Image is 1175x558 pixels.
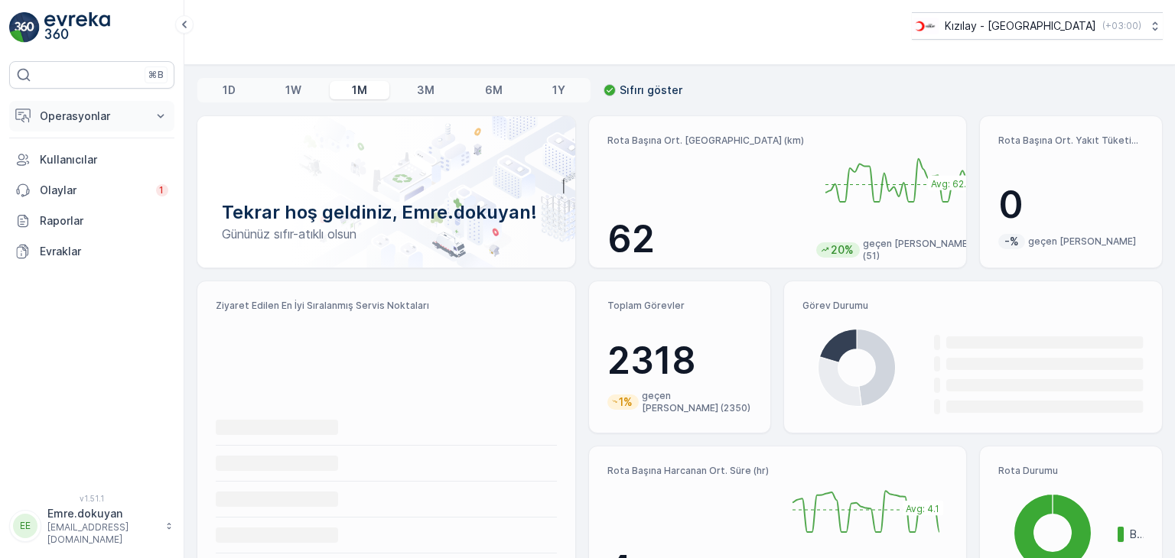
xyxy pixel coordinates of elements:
[552,83,565,98] p: 1Y
[1028,235,1136,248] p: geçen [PERSON_NAME]
[216,300,557,312] p: Ziyaret Edilen En İyi Sıralanmış Servis Noktaları
[607,300,753,312] p: Toplam Görevler
[222,225,551,243] p: Gününüz sıfır-atıklı olsun
[9,144,174,175] a: Kullanıcılar
[607,338,753,384] p: 2318
[607,216,804,262] p: 62
[352,83,367,98] p: 1M
[40,213,168,229] p: Raporlar
[47,521,158,546] p: [EMAIL_ADDRESS][DOMAIN_NAME]
[829,242,855,258] p: 20%
[9,101,174,131] button: Operasyonlar
[1003,234,1020,249] p: -%
[912,12,1163,40] button: Kızılay - [GEOGRAPHIC_DATA](+03:00)
[642,390,752,414] p: geçen [PERSON_NAME] (2350)
[159,184,165,196] p: 1
[1130,527,1144,542] p: Bitmiş
[417,83,435,98] p: 3M
[607,135,804,147] p: Rota Başına Ort. [GEOGRAPHIC_DATA] (km)
[9,236,174,267] a: Evraklar
[9,206,174,236] a: Raporlar
[40,183,147,198] p: Olaylar
[617,394,634,410] p: 1%
[44,12,110,43] img: logo_light-DOdMpM7g.png
[9,175,174,206] a: Olaylar1
[13,514,37,538] div: EE
[47,506,158,521] p: Emre.dokuyan
[863,238,979,262] p: geçen [PERSON_NAME] (51)
[620,83,682,98] p: Sıfırı göster
[9,506,174,546] button: EEEmre.dokuyan[EMAIL_ADDRESS][DOMAIN_NAME]
[40,109,144,124] p: Operasyonlar
[40,244,168,259] p: Evraklar
[945,18,1096,34] p: Kızılay - [GEOGRAPHIC_DATA]
[485,83,503,98] p: 6M
[40,152,168,167] p: Kullanıcılar
[607,465,772,477] p: Rota Başına Harcanan Ort. Süre (hr)
[998,135,1144,147] p: Rota Başına Ort. Yakıt Tüketimi (lt)
[9,12,40,43] img: logo
[998,182,1144,228] p: 0
[222,200,551,225] p: Tekrar hoş geldiniz, Emre.dokuyan!
[802,300,1144,312] p: Görev Durumu
[1102,20,1141,32] p: ( +03:00 )
[912,18,939,34] img: k%C4%B1z%C4%B1lay_D5CCths_t1JZB0k.png
[9,494,174,503] span: v 1.51.1
[148,69,164,81] p: ⌘B
[998,465,1144,477] p: Rota Durumu
[285,83,301,98] p: 1W
[223,83,236,98] p: 1D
